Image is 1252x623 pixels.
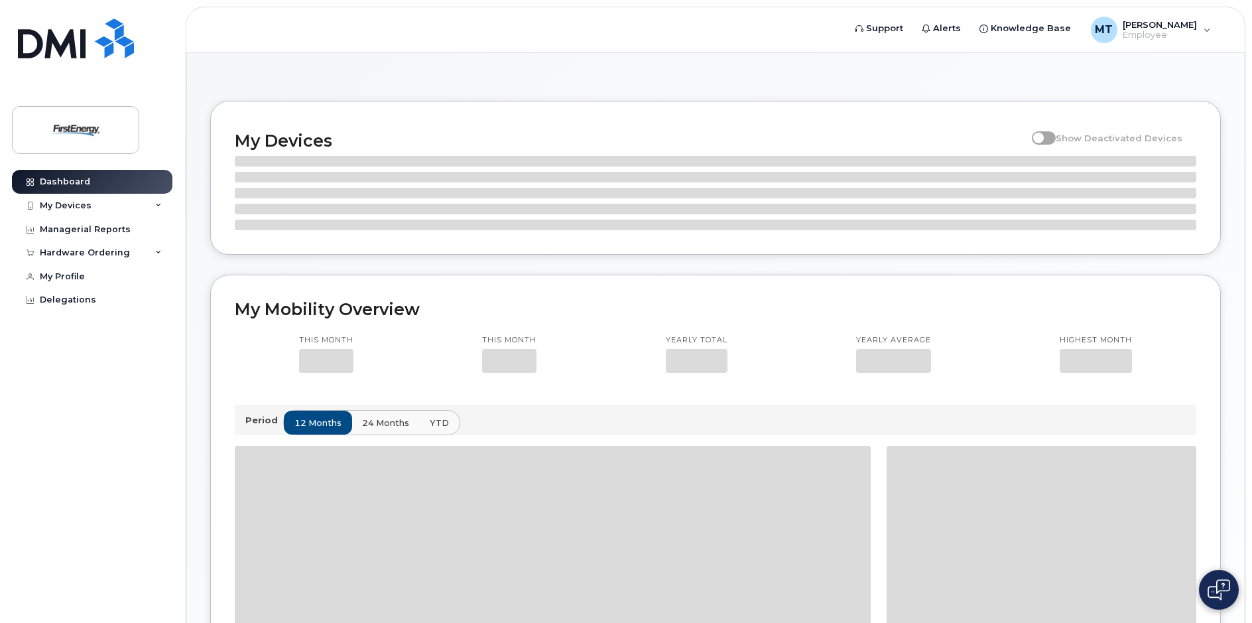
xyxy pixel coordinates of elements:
[482,335,536,346] p: This month
[235,131,1025,151] h2: My Devices
[666,335,727,346] p: Yearly total
[856,335,931,346] p: Yearly average
[430,417,449,429] span: YTD
[299,335,353,346] p: This month
[1056,133,1182,143] span: Show Deactivated Devices
[362,417,409,429] span: 24 months
[1060,335,1132,346] p: Highest month
[1208,579,1230,600] img: Open chat
[235,299,1196,319] h2: My Mobility Overview
[245,414,283,427] p: Period
[1032,125,1042,136] input: Show Deactivated Devices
